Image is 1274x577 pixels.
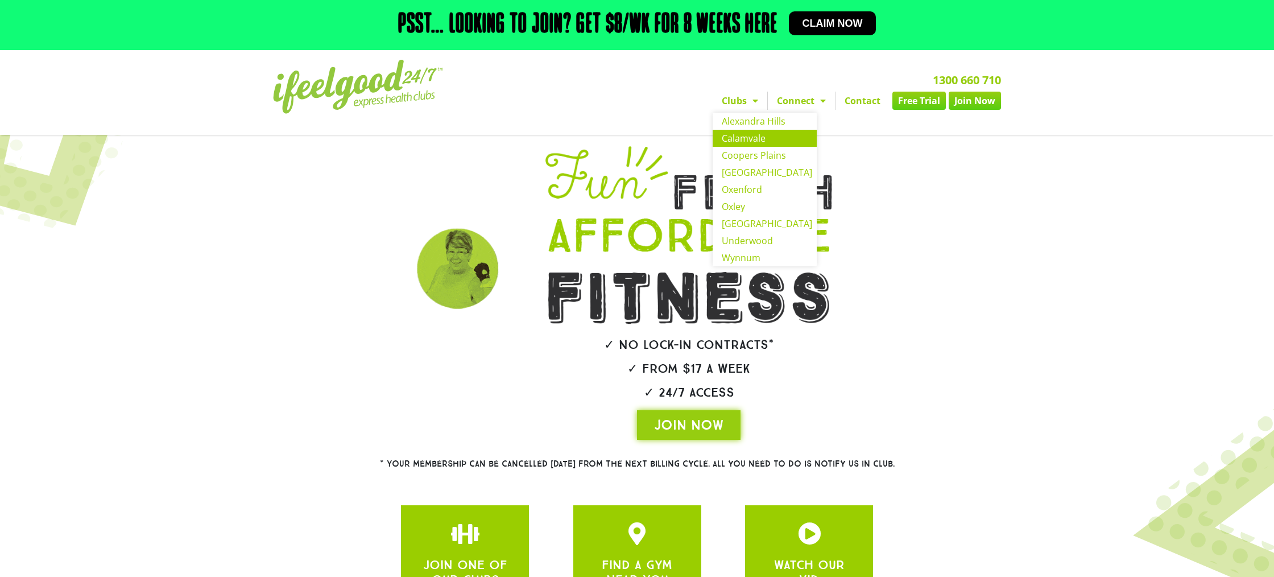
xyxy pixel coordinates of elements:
[338,460,936,468] h2: * Your membership can be cancelled [DATE] from the next billing cycle. All you need to do is noti...
[398,11,777,39] h2: Psst… Looking to join? Get $8/wk for 8 weeks here
[892,92,946,110] a: Free Trial
[513,362,864,375] h2: ✓ From $17 a week
[933,72,1001,88] a: 1300 660 710
[713,181,817,198] a: Oxenford
[713,130,817,147] a: Calamvale
[789,11,876,35] a: Claim now
[713,215,817,232] a: [GEOGRAPHIC_DATA]
[713,113,817,130] a: Alexandra Hills
[713,113,817,266] ul: Clubs
[532,92,1001,110] nav: Menu
[637,410,741,440] a: JOIN NOW
[768,92,835,110] a: Connect
[513,339,864,351] h2: ✓ No lock-in contracts*
[713,92,767,110] a: Clubs
[713,164,817,181] a: [GEOGRAPHIC_DATA]
[949,92,1001,110] a: Join Now
[713,198,817,215] a: Oxley
[654,416,723,434] span: JOIN NOW
[798,522,821,545] a: JOIN ONE OF OUR CLUBS
[513,386,864,399] h2: ✓ 24/7 Access
[713,232,817,249] a: Underwood
[713,147,817,164] a: Coopers Plains
[803,18,863,28] span: Claim now
[626,522,648,545] a: JOIN ONE OF OUR CLUBS
[835,92,890,110] a: Contact
[713,249,817,266] a: Wynnum
[454,522,477,545] a: JOIN ONE OF OUR CLUBS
